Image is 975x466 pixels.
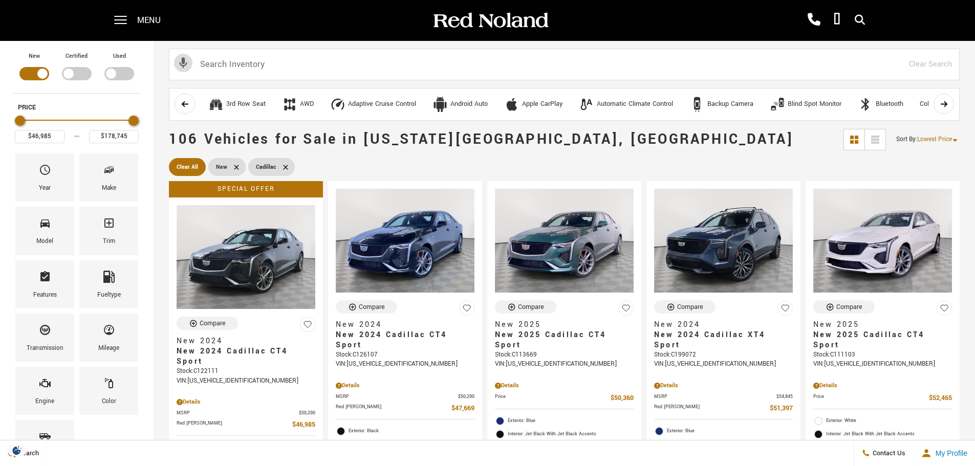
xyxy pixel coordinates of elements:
[208,97,224,112] div: 3rd Row Seat
[5,445,29,456] img: Opt-Out Icon
[39,428,51,449] span: Bodystyle
[508,429,634,439] span: Interior: Jet Black With Jet Black Accents
[276,94,319,115] button: AWDAWD
[336,360,474,369] div: VIN: [US_VEHICLE_IDENTIFICATION_NUMBER]
[667,439,793,450] span: Interior: Sky Gray Jet Black With Santorini Blue Accents
[852,94,909,115] button: BluetoothBluetooth
[618,300,634,320] button: Save Vehicle
[495,360,634,369] div: VIN: [US_VEHICLE_IDENTIFICATION_NUMBER]
[654,403,793,414] a: Red [PERSON_NAME] $51,397
[336,320,467,330] span: New 2024
[349,426,474,436] span: Exterior: Black
[103,161,115,183] span: Make
[654,189,793,293] img: 2024 Cadillac XT4 Sport
[102,183,116,194] div: Make
[495,393,634,404] a: Price $50,360
[876,100,903,109] div: Bluetooth
[15,314,74,362] div: TransmissionTransmission
[788,100,841,109] div: Blind Spot Monitor
[66,51,88,61] label: Certified
[292,419,315,430] span: $46,985
[177,205,315,309] img: 2024 Cadillac CT4 Sport
[336,393,458,401] span: MSRP
[113,51,126,61] label: Used
[336,330,467,350] span: New 2024 Cadillac CT4 Sport
[169,49,960,80] input: Search Inventory
[813,330,944,350] span: New 2025 Cadillac CT4 Sport
[79,153,138,202] div: MakeMake
[79,314,138,362] div: MileageMileage
[826,429,952,439] span: Interior: Jet Black With Jet Black Accents
[97,290,121,301] div: Fueltype
[177,161,198,173] span: Clear All
[858,97,873,112] div: Bluetooth
[495,189,634,293] img: 2025 Cadillac CT4 Sport
[654,403,770,414] span: Red [PERSON_NAME]
[177,336,315,367] a: New 2024New 2024 Cadillac CT4 Sport
[200,319,226,328] div: Compare
[937,300,952,320] button: Save Vehicle
[813,393,929,404] span: Price
[175,94,195,114] button: scroll left
[324,94,422,115] button: Adaptive Cruise ControlAdaptive Cruise Control
[177,419,292,430] span: Red [PERSON_NAME]
[654,393,793,401] a: MSRP $54,845
[677,302,703,312] div: Compare
[495,381,634,390] div: Pricing Details - New 2025 Cadillac CT4 Sport With Navigation
[667,426,793,436] span: Exterior: Blue
[39,268,51,290] span: Features
[459,300,474,320] button: Save Vehicle
[36,236,53,247] div: Model
[102,396,116,407] div: Color
[813,300,875,314] button: Compare Vehicle
[349,439,474,450] span: Interior: Jet Black With Jet Black Accents
[836,302,862,312] div: Compare
[103,268,115,290] span: Fueltype
[5,445,29,456] section: Click to Open Cookie Consent Modal
[300,317,315,337] button: Save Vehicle
[15,153,74,202] div: YearYear
[813,189,952,293] img: 2025 Cadillac CT4 Sport
[89,130,139,143] input: Maximum
[13,51,141,93] div: Filter by Vehicle Type
[39,374,51,396] span: Engine
[282,97,297,112] div: AWD
[770,97,785,112] div: Blind Spot Monitor
[226,100,266,109] div: 3rd Row Seat
[495,320,634,350] a: New 2025New 2025 Cadillac CT4 Sport
[98,343,119,354] div: Mileage
[684,94,759,115] button: Backup CameraBackup Camera
[216,161,227,173] span: New
[450,100,488,109] div: Android Auto
[929,393,952,404] span: $52,465
[777,300,793,320] button: Save Vehicle
[427,94,493,115] button: Android AutoAndroid Auto
[39,321,51,343] span: Transmission
[33,290,57,301] div: Features
[597,100,673,109] div: Automatic Climate Control
[15,112,139,143] div: Price
[770,403,793,414] span: $51,397
[256,161,276,173] span: Cadillac
[654,320,793,350] a: New 2024New 2024 Cadillac XT4 Sport
[15,207,74,255] div: ModelModel
[103,321,115,343] span: Mileage
[336,300,397,314] button: Compare Vehicle
[336,381,474,390] div: Pricing Details - New 2024 Cadillac CT4 Sport
[813,381,952,390] div: Pricing Details - New 2025 Cadillac CT4 Sport With Navigation
[826,416,952,426] span: Exterior: White
[654,320,785,330] span: New 2024
[79,207,138,255] div: TrimTrim
[776,393,793,401] span: $54,845
[174,54,192,72] svg: Click to toggle on voice search
[128,116,139,126] div: Maximum Price
[15,260,74,308] div: FeaturesFeatures
[896,135,917,144] span: Sort By :
[103,374,115,396] span: Color
[573,94,679,115] button: Automatic Climate ControlAutomatic Climate Control
[359,302,385,312] div: Compare
[103,214,115,236] span: Trim
[35,396,54,407] div: Engine
[431,12,549,30] img: Red Noland Auto Group
[764,94,847,115] button: Blind Spot MonitorBlind Spot Monitor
